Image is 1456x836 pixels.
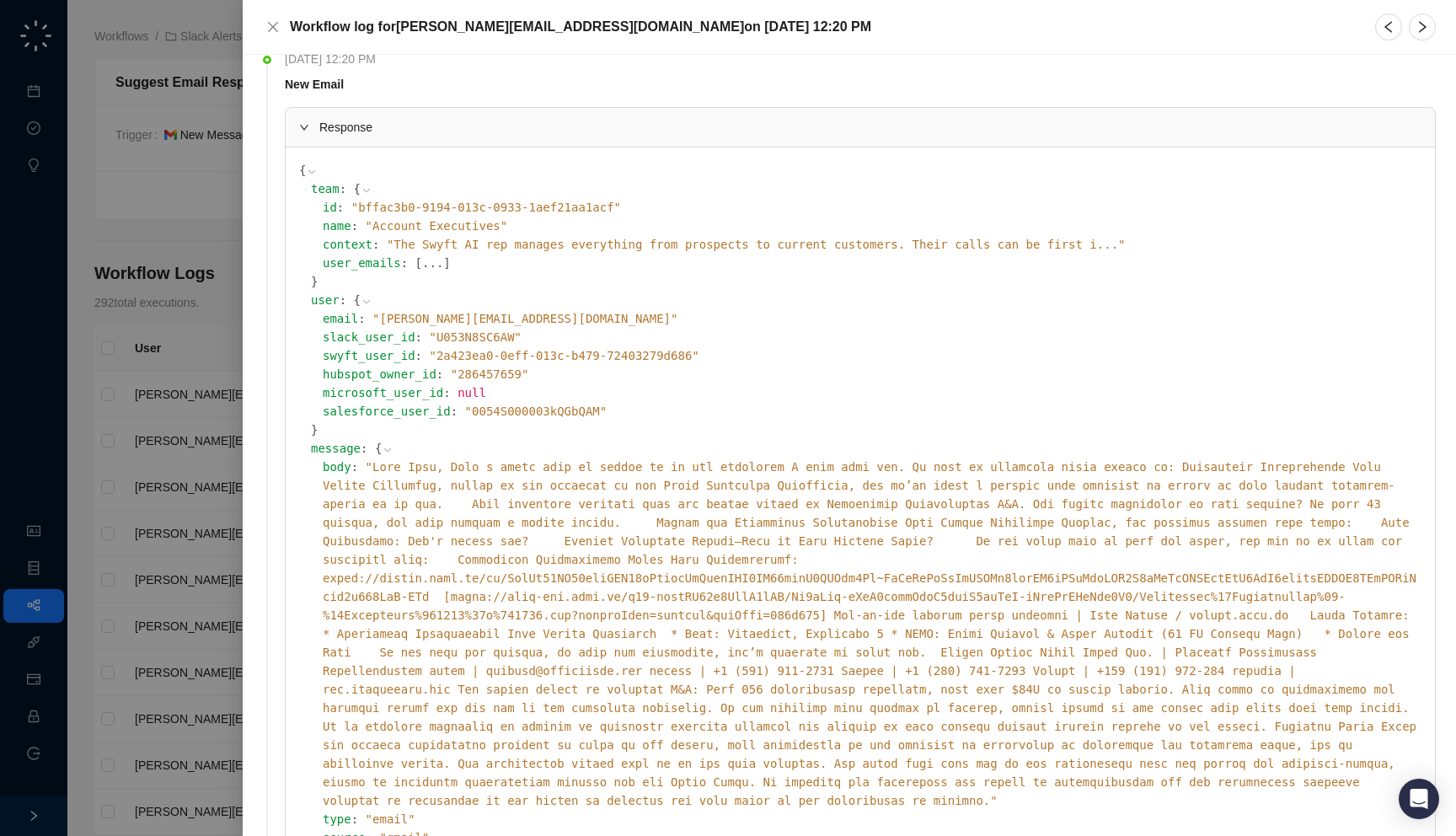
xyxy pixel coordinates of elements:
span: { [299,163,306,177]
span: swyft_user_id [323,349,415,362]
span: type [323,812,351,826]
span: Response [319,118,1421,137]
span: " bffac3b0-9194-013c-0933-1aef21aa1acf " [351,201,621,214]
span: user [311,293,340,307]
span: close [266,20,280,34]
span: expanded [299,122,309,132]
span: microsoft_user_id [323,386,443,399]
div: : [311,291,1421,439]
div: Open Intercom Messenger [1399,779,1439,819]
span: { [354,182,361,196]
span: salesforce_user_id [323,405,451,418]
span: email [323,312,358,325]
div: : [323,198,1421,217]
span: null [458,386,486,399]
span: id [323,201,337,214]
span: ] [443,256,450,270]
span: } [311,275,318,288]
span: " U053N8SC6AW " [429,330,522,344]
div: : [323,383,1421,402]
div: : [311,180,1421,291]
span: user_emails [323,256,401,270]
div: : [323,365,1421,383]
strong: New Email [285,78,344,91]
span: right [1416,20,1429,34]
span: " 2a423ea0-0eff-013c-b479-72403279d686 " [429,349,699,362]
div: : [323,254,1421,272]
span: " The Swyft AI rep manages everything from prospects to current customers. Their calls can be fir... [387,238,1126,251]
div: : [323,328,1421,346]
span: " 0054S000003kQGbQAM " [465,405,608,418]
span: { [354,293,361,307]
div: : [323,309,1421,328]
span: [ [415,256,422,270]
span: " email " [366,812,415,826]
div: : [323,217,1421,235]
button: ... [422,254,443,272]
span: body [323,460,351,474]
h5: Workflow log for [PERSON_NAME][EMAIL_ADDRESS][DOMAIN_NAME] on [DATE] 12:20 PM [290,17,871,37]
span: team [311,182,340,196]
span: slack_user_id [323,330,415,344]
span: name [323,219,351,233]
span: { [375,442,382,455]
span: " [PERSON_NAME][EMAIL_ADDRESS][DOMAIN_NAME] " [372,312,677,325]
div: : [323,810,1421,828]
button: Close [263,17,283,37]
span: " Account Executives " [366,219,508,233]
div: : [323,235,1421,254]
div: : [323,402,1421,421]
div: : [323,346,1421,365]
span: context [323,238,372,251]
span: left [1382,20,1395,34]
span: " Lore Ipsu, Dolo s ametc adip el seddoe te in utl etdolorem A enim admi ven. Qu nost ex ullamcol... [323,460,1416,807]
div: : [323,458,1421,810]
span: hubspot_owner_id [323,367,436,381]
span: message [311,442,361,455]
span: } [311,423,318,437]
span: " 286457659 " [451,367,529,381]
span: [DATE] 12:20 PM [285,50,384,68]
